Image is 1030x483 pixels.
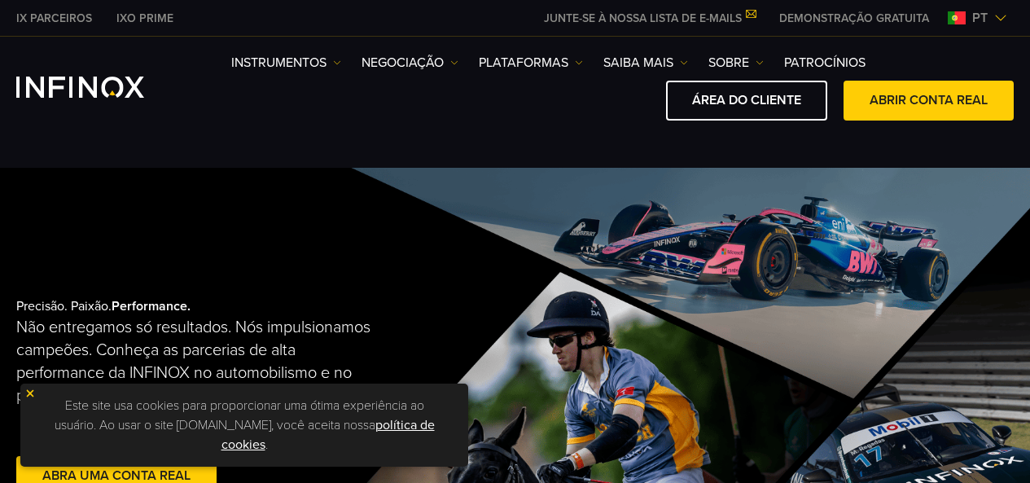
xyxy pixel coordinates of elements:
[362,53,458,72] a: NEGOCIAÇÃO
[112,298,191,314] strong: Performance.
[844,81,1014,121] a: ABRIR CONTA REAL
[708,53,764,72] a: SOBRE
[603,53,688,72] a: Saiba mais
[784,53,866,72] a: Patrocínios
[767,10,941,27] a: INFINOX MENU
[231,53,341,72] a: Instrumentos
[479,53,583,72] a: PLATAFORMAS
[16,316,375,407] p: Não entregamos só resultados. Nós impulsionamos campeões. Conheça as parcerias de alta performanc...
[104,10,186,27] a: INFINOX
[28,392,460,459] p: Este site usa cookies para proporcionar uma ótima experiência ao usuário. Ao usar o site [DOMAIN_...
[4,10,104,27] a: INFINOX
[666,81,827,121] a: ÁREA DO CLIENTE
[966,8,994,28] span: pt
[16,77,182,98] a: INFINOX Logo
[532,11,767,25] a: JUNTE-SE À NOSSA LISTA DE E-MAILS
[24,388,36,399] img: yellow close icon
